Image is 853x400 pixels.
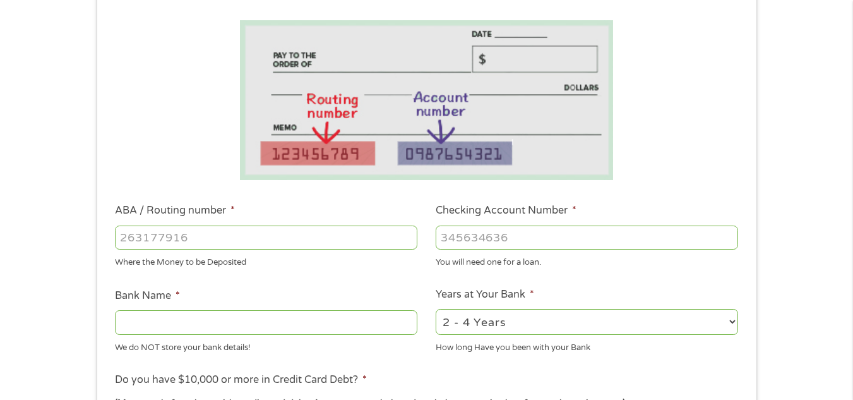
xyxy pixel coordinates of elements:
[115,204,235,217] label: ABA / Routing number
[436,226,738,250] input: 345634636
[436,204,576,217] label: Checking Account Number
[115,252,417,269] div: Where the Money to be Deposited
[115,337,417,354] div: We do NOT store your bank details!
[436,288,534,301] label: Years at Your Bank
[436,252,738,269] div: You will need one for a loan.
[240,20,614,180] img: Routing number location
[115,289,180,303] label: Bank Name
[115,226,417,250] input: 263177916
[115,373,367,387] label: Do you have $10,000 or more in Credit Card Debt?
[436,337,738,354] div: How long Have you been with your Bank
